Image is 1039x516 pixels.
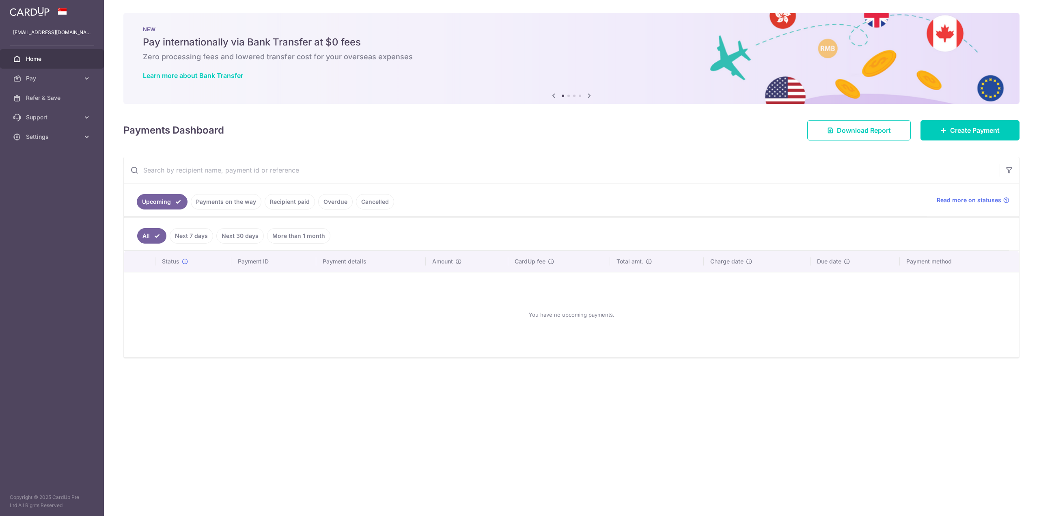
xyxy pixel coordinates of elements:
a: All [137,228,166,244]
a: Read more on statuses [937,196,1009,204]
span: Create Payment [950,125,1000,135]
p: [EMAIL_ADDRESS][DOMAIN_NAME] [13,28,91,37]
span: Charge date [710,257,744,266]
a: Download Report [807,120,911,140]
th: Payment ID [231,251,316,272]
a: Payments on the way [191,194,261,209]
a: Upcoming [137,194,188,209]
p: NEW [143,26,1000,32]
th: Payment method [900,251,1019,272]
a: Recipient paid [265,194,315,209]
a: Cancelled [356,194,394,209]
span: Status [162,257,179,266]
th: Payment details [316,251,426,272]
a: Next 7 days [170,228,213,244]
img: Bank transfer banner [123,13,1020,104]
h6: Zero processing fees and lowered transfer cost for your overseas expenses [143,52,1000,62]
span: Read more on statuses [937,196,1001,204]
span: Amount [432,257,453,266]
h4: Payments Dashboard [123,123,224,138]
input: Search by recipient name, payment id or reference [124,157,1000,183]
h5: Pay internationally via Bank Transfer at $0 fees [143,36,1000,49]
span: Support [26,113,80,121]
span: Download Report [837,125,891,135]
img: CardUp [10,6,50,16]
div: You have no upcoming payments. [134,279,1009,350]
a: Learn more about Bank Transfer [143,71,243,80]
span: Due date [817,257,841,266]
a: More than 1 month [267,228,330,244]
span: CardUp fee [515,257,545,266]
span: Settings [26,133,80,141]
span: Pay [26,74,80,82]
span: Refer & Save [26,94,80,102]
a: Overdue [318,194,353,209]
span: Home [26,55,80,63]
a: Create Payment [920,120,1020,140]
a: Next 30 days [216,228,264,244]
span: Total amt. [617,257,643,266]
